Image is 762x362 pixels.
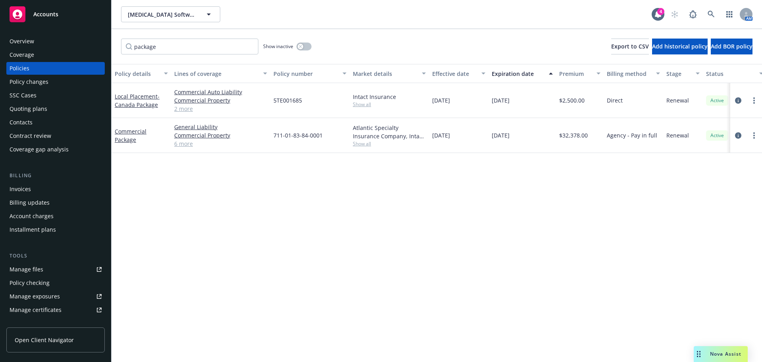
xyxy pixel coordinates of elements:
span: Add historical policy [652,43,708,50]
span: $2,500.00 [559,96,585,105]
input: Filter by keyword... [121,39,258,54]
button: Premium [556,64,604,83]
button: Stage [663,64,703,83]
div: Contract review [10,130,51,142]
button: Market details [350,64,429,83]
span: Renewal [666,96,689,105]
button: [MEDICAL_DATA] Software [GEOGRAPHIC_DATA] [121,6,220,22]
div: Stage [666,70,691,78]
span: [MEDICAL_DATA] Software [GEOGRAPHIC_DATA] [128,10,196,19]
button: Add BOR policy [711,39,752,54]
div: Manage certificates [10,304,62,316]
button: Policy number [270,64,350,83]
button: Billing method [604,64,663,83]
div: Tools [6,252,105,260]
div: Intact Insurance [353,93,426,101]
span: 711-01-83-84-0001 [273,131,323,139]
span: 5TE001685 [273,96,302,105]
div: Manage claims [10,317,50,330]
span: [DATE] [432,96,450,105]
span: Renewal [666,131,689,139]
button: Add historical policy [652,39,708,54]
button: Expiration date [489,64,556,83]
a: Manage claims [6,317,105,330]
a: Policy changes [6,75,105,88]
div: Coverage [10,48,34,61]
a: Policy checking [6,277,105,289]
div: Market details [353,70,417,78]
span: Nova Assist [710,350,741,357]
div: Lines of coverage [174,70,258,78]
div: Policies [10,62,29,75]
span: Active [709,97,725,104]
span: [DATE] [492,131,510,139]
span: [DATE] [492,96,510,105]
a: Overview [6,35,105,48]
div: Coverage gap analysis [10,143,69,156]
span: [DATE] [432,131,450,139]
div: Manage exposures [10,290,60,303]
a: Commercial Auto Liability [174,88,267,96]
div: Policy changes [10,75,48,88]
a: Start snowing [667,6,683,22]
span: Show inactive [263,43,293,50]
span: Show all [353,101,426,108]
a: Coverage [6,48,105,61]
a: Coverage gap analysis [6,143,105,156]
div: Contacts [10,116,33,129]
div: Drag to move [694,346,704,362]
a: Quoting plans [6,103,105,115]
span: Agency - Pay in full [607,131,657,139]
a: Commercial Property [174,131,267,139]
a: circleInformation [733,96,743,105]
a: Billing updates [6,196,105,209]
a: Switch app [722,6,737,22]
div: Quoting plans [10,103,47,115]
a: 2 more [174,105,267,113]
a: SSC Cases [6,89,105,102]
div: SSC Cases [10,89,37,102]
div: Expiration date [492,70,544,78]
button: Nova Assist [694,346,748,362]
div: 4 [657,8,664,15]
a: Invoices [6,183,105,196]
div: Manage files [10,263,43,276]
span: Active [709,132,725,139]
a: Accounts [6,3,105,25]
div: Billing updates [10,196,50,209]
a: Report a Bug [685,6,701,22]
a: more [749,96,759,105]
span: $32,378.00 [559,131,588,139]
a: Manage certificates [6,304,105,316]
a: Commercial Property [174,96,267,105]
div: Policy details [115,70,159,78]
a: Manage exposures [6,290,105,303]
a: Manage files [6,263,105,276]
a: Commercial Package [115,128,146,143]
span: Direct [607,96,623,105]
a: Contacts [6,116,105,129]
span: Open Client Navigator [15,336,74,344]
div: Billing method [607,70,651,78]
div: Installment plans [10,223,56,236]
button: Lines of coverage [171,64,270,83]
span: Show all [353,140,426,147]
span: Add BOR policy [711,43,752,50]
div: Invoices [10,183,31,196]
a: Contract review [6,130,105,142]
button: Export to CSV [611,39,649,54]
div: Overview [10,35,34,48]
button: Policy details [112,64,171,83]
div: Account charges [10,210,54,223]
button: Effective date [429,64,489,83]
a: Policies [6,62,105,75]
a: Account charges [6,210,105,223]
span: - Canada Package [115,93,160,108]
span: Accounts [33,11,58,17]
div: Policy number [273,70,338,78]
div: Policy checking [10,277,50,289]
div: Status [706,70,754,78]
a: General Liability [174,123,267,131]
a: Installment plans [6,223,105,236]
